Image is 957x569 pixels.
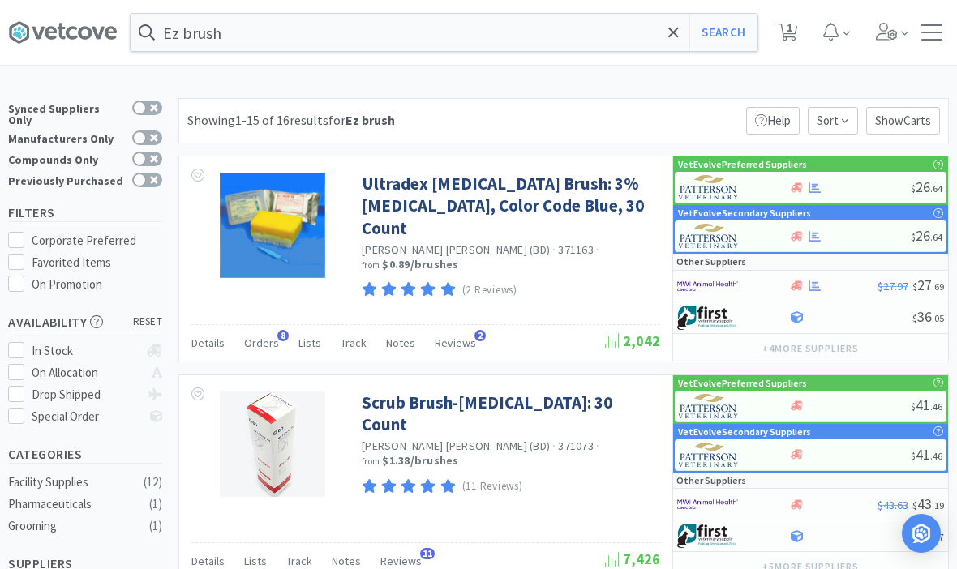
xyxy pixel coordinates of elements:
p: Other Suppliers [676,254,746,269]
span: $ [911,400,916,413]
span: 371163 [558,242,594,257]
span: 27 [912,276,944,294]
img: f6b2451649754179b5b4e0c70c3f7cb0_2.png [677,274,738,298]
span: 371073 [558,439,594,453]
span: . 05 [932,312,944,324]
p: Help [746,107,800,135]
h5: Availability [8,313,162,332]
p: VetEvolve Preferred Suppliers [678,156,807,172]
p: VetEvolve Preferred Suppliers [678,375,807,391]
span: Reviews [380,554,422,568]
div: ( 1 ) [149,516,162,536]
span: $ [912,280,917,293]
button: Search [689,14,757,51]
div: Showing 1-15 of 16 results [187,110,395,131]
span: $ [912,312,917,324]
h5: Filters [8,203,162,222]
img: 910451272cb54fb3bf4c7b626553c61c_135013.jpeg [220,391,325,497]
span: 41 [911,445,942,464]
p: (11 Reviews) [462,478,523,495]
img: f6b2451649754179b5b4e0c70c3f7cb0_2.png [677,492,738,516]
p: (2 Reviews) [462,282,517,299]
div: Facility Supplies [8,473,139,492]
span: 2 [474,330,486,341]
span: . 46 [930,450,942,462]
a: 1 [771,28,805,42]
p: Show Carts [866,107,940,135]
span: for [328,112,395,128]
span: Details [191,336,225,350]
span: Lists [298,336,321,350]
span: from [362,259,380,271]
a: [PERSON_NAME] [PERSON_NAME] (BD) [362,439,550,453]
span: 26 [911,178,942,196]
span: . 64 [930,182,942,195]
span: from [362,456,380,467]
span: . 19 [932,499,944,511]
strong: $0.89 / brushes [382,257,458,272]
span: . 69 [932,280,944,293]
img: 67d67680309e4a0bb49a5ff0391dcc42_6.png [677,524,738,548]
h5: Categories [8,445,162,464]
span: 41 [911,396,942,414]
strong: $1.38 / brushes [382,453,458,468]
span: 8 [277,330,289,341]
img: 67d67680309e4a0bb49a5ff0391dcc42_6.png [677,306,738,330]
span: reset [133,314,163,331]
div: Compounds Only [8,152,124,165]
span: Lists [244,554,267,568]
a: Scrub Brush-[MEDICAL_DATA]: 30 Count [362,391,656,436]
img: f5e969b455434c6296c6d81ef179fa71_3.png [679,443,740,467]
input: Search by item, sku, manufacturer, ingredient, size... [131,14,757,51]
p: VetEvolve Secondary Suppliers [678,205,811,220]
div: Synced Suppliers Only [8,101,124,126]
span: 26 [911,226,942,245]
span: $43.63 [878,498,908,512]
span: 43 [912,494,944,513]
span: Details [191,554,225,568]
div: In Stock [32,341,139,361]
div: Corporate Preferred [32,231,163,250]
span: . 46 [930,400,942,413]
div: Drop Shipped [32,385,139,404]
img: f5e969b455434c6296c6d81ef179fa71_3.png [679,224,740,248]
span: Notes [332,554,361,568]
div: ( 1 ) [149,494,162,514]
span: $ [911,231,916,243]
span: Track [341,336,367,350]
span: 11 [420,548,435,559]
span: $ [911,182,916,195]
div: On Allocation [32,363,139,383]
div: Special Order [32,407,139,426]
a: [PERSON_NAME] [PERSON_NAME] (BD) [362,242,550,257]
a: Ultradex [MEDICAL_DATA] Brush: 3% [MEDICAL_DATA], Color Code Blue, 30 Count [362,173,656,239]
span: $ [911,450,916,462]
span: · [552,242,556,257]
div: ( 12 ) [144,473,162,492]
span: · [552,439,556,453]
p: Other Suppliers [676,473,746,488]
span: Orders [244,336,279,350]
span: · [596,242,599,257]
img: f5e969b455434c6296c6d81ef179fa71_3.png [679,394,740,418]
p: VetEvolve Secondary Suppliers [678,424,811,439]
span: $ [912,499,917,511]
span: Notes [386,336,415,350]
div: On Promotion [32,275,163,294]
div: Grooming [8,516,139,536]
span: 7,426 [605,550,660,568]
strong: Ez brush [345,112,395,128]
div: Open Intercom Messenger [902,514,941,553]
span: $27.97 [878,279,908,293]
div: Pharmaceuticals [8,494,139,514]
div: Previously Purchased [8,173,124,186]
span: 2,042 [605,332,660,350]
span: Reviews [435,336,476,350]
span: Sort [808,107,858,135]
button: +4more suppliers [754,337,867,360]
div: Favorited Items [32,253,163,272]
img: f5e969b455434c6296c6d81ef179fa71_3.png [679,175,740,199]
span: Track [286,554,312,568]
span: · [596,439,599,453]
span: . 64 [930,231,942,243]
